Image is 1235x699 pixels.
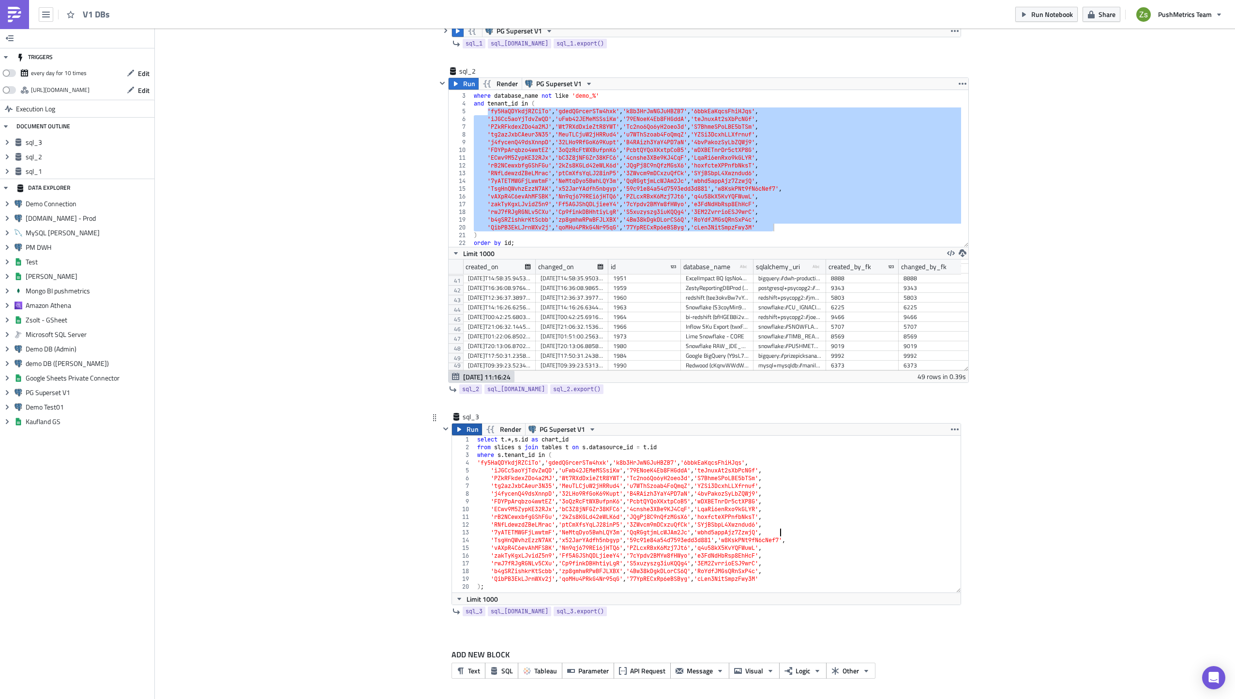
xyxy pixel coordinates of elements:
[670,663,729,679] button: Message
[452,529,475,536] div: 13
[449,200,472,208] div: 17
[562,663,614,679] button: Parameter
[541,283,603,293] div: [DATE]T16:36:08.986579
[686,332,749,341] div: Lime Snowflake - CORE
[466,607,482,616] span: sql_3
[482,25,557,37] button: PG Superset V1
[758,293,821,303] div: redshift+psycopg2://jmstableauonline:[EMAIL_ADDRESS][DOMAIN_NAME]:5439/prod
[904,322,966,332] div: 5707
[449,100,472,107] div: 4
[468,332,531,341] div: [DATE]T01:22:06.850241
[831,283,894,293] div: 9343
[16,118,70,135] div: DOCUMENT OUTLINE
[831,322,894,332] div: 5707
[449,208,472,216] div: 18
[138,85,150,95] span: Edit
[500,424,521,435] span: Render
[452,474,475,482] div: 6
[83,9,121,20] span: V1 DBs
[468,666,480,676] span: Text
[452,575,475,583] div: 19
[1015,7,1078,22] button: Run Notebook
[831,274,894,283] div: 8888
[26,330,152,339] span: Microsoft SQL Server
[501,666,513,676] span: SQL
[26,167,152,176] span: sql_1
[497,25,542,37] span: PG Superset V1
[613,322,676,332] div: 1966
[904,312,966,322] div: 9466
[541,274,603,283] div: [DATE]T14:58:35.950399
[449,224,472,231] div: 20
[468,283,531,293] div: [DATE]T16:36:08.976429
[467,594,498,604] span: Limit 1000
[452,663,485,679] button: Text
[487,384,545,394] span: sql_[DOMAIN_NAME]
[1099,9,1115,19] span: Share
[468,303,531,312] div: [DATE]T14:16:26.625645
[26,228,152,237] span: MySQL [PERSON_NAME]
[468,341,531,351] div: [DATE]T20:13:06.870221
[449,169,472,177] div: 13
[1135,6,1152,23] img: Avatar
[686,341,749,351] div: Snowflake RAW_JDE_PRODUCTION.JDEDTA
[758,322,821,332] div: snowflake://SNOWFLAKE_TABLEAU:XXXXXXXXXX@fra17754.us-east-1/PROD_FRACTURE_DW/RPT_ORDERS
[614,663,671,679] button: API Request
[26,152,152,161] span: sql_2
[449,193,472,200] div: 16
[466,259,498,274] div: created_on
[686,361,749,370] div: Redwood (cKqnvWWdW5S2Lh3cx)
[16,100,55,118] span: Execution Log
[613,293,676,303] div: 1960
[463,607,485,616] a: sql_3
[491,39,548,48] span: sql_[DOMAIN_NAME]
[26,243,152,252] span: PM DWH
[452,490,475,498] div: 8
[1130,4,1228,25] button: PushMetrics Team
[449,123,472,131] div: 7
[449,138,472,146] div: 9
[901,259,947,274] div: changed_by_fk
[541,341,603,351] div: [DATE]T20:13:06.885865
[449,92,472,100] div: 3
[538,259,574,274] div: changed_on
[758,332,821,341] div: snowflake://TIMB_READ_USER:XXXXXXXXXX@pw39111.ap-southeast-2/timber_barron/push_metrics?warehouse...
[554,607,607,616] a: sql_3.export()
[462,384,479,394] span: sql_2
[541,293,603,303] div: [DATE]T12:36:37.397752
[831,332,894,341] div: 8569
[686,312,749,322] div: bi-redshift (bfHGEB8i2vx9j9JeN)
[729,663,780,679] button: Visual
[904,341,966,351] div: 9019
[26,138,152,147] span: sql_3
[536,78,582,90] span: PG Superset V1
[497,78,518,90] span: Render
[26,301,152,310] span: Amazon Athena
[452,521,475,529] div: 12
[452,552,475,560] div: 16
[26,374,152,382] span: Google Sheets Private Connector
[449,371,514,382] button: [DATE] 11:16:24
[488,607,551,616] a: sql_[DOMAIN_NAME]
[1202,666,1225,689] div: Open Intercom Messenger
[613,361,676,370] div: 1990
[122,83,154,98] button: Edit
[452,536,475,544] div: 14
[540,424,585,435] span: PG Superset V1
[463,39,485,48] a: sql_1
[553,384,601,394] span: sql_2.export()
[440,25,452,36] button: Hide content
[478,78,522,90] button: Render
[554,39,607,48] a: sql_1.export()
[452,424,482,435] button: Run
[7,7,22,22] img: PushMetrics
[758,361,821,370] div: mysql+mysqldb://manilauser:[EMAIL_ADDRESS][DOMAIN_NAME]:3306/GLOBAL
[485,663,518,679] button: SQL
[1158,9,1212,19] span: PushMetrics Team
[452,649,961,660] label: ADD NEW BLOCK
[449,177,472,185] div: 14
[758,283,821,293] div: postgresql+psycopg2://zesty_ro:[EMAIL_ADDRESS][DOMAIN_NAME]:5432/analytics_prod
[482,424,526,435] button: Render
[541,332,603,341] div: [DATE]T01:51:00.256369
[831,351,894,361] div: 9992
